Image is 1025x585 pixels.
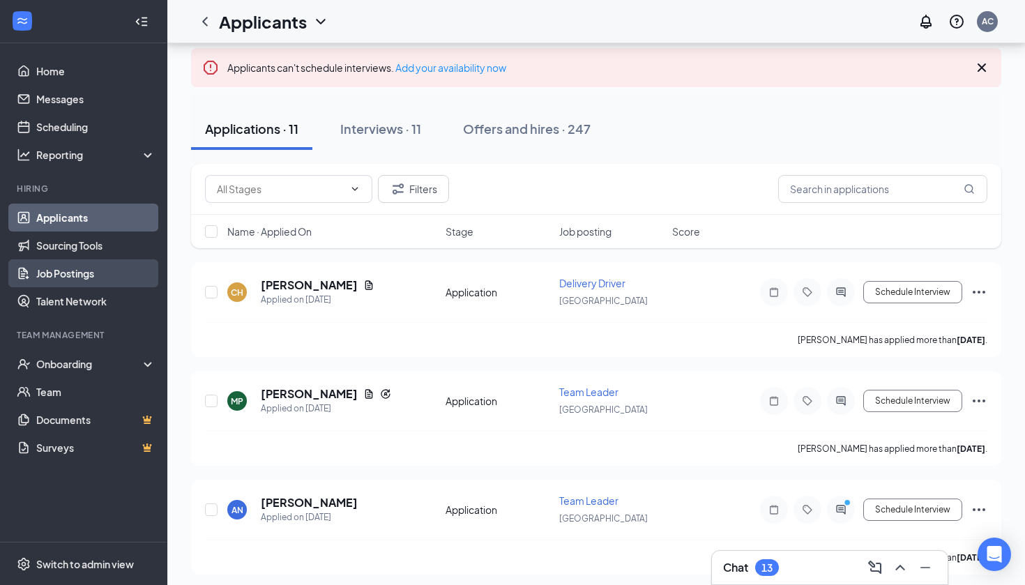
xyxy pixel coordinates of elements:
[36,378,155,406] a: Team
[261,495,358,510] h5: [PERSON_NAME]
[36,57,155,85] a: Home
[17,183,153,195] div: Hiring
[799,395,816,407] svg: Tag
[973,59,990,76] svg: Cross
[892,559,909,576] svg: ChevronUp
[766,395,782,407] svg: Note
[766,504,782,515] svg: Note
[863,390,962,412] button: Schedule Interview
[798,443,987,455] p: [PERSON_NAME] has applied more than .
[766,287,782,298] svg: Note
[957,552,985,563] b: [DATE]
[197,13,213,30] svg: ChevronLeft
[36,231,155,259] a: Sourcing Tools
[340,120,421,137] div: Interviews · 11
[261,278,358,293] h5: [PERSON_NAME]
[231,395,243,407] div: MP
[231,504,243,516] div: AN
[349,183,360,195] svg: ChevronDown
[395,61,506,74] a: Add your availability now
[833,287,849,298] svg: ActiveChat
[798,334,987,346] p: [PERSON_NAME] has applied more than .
[17,557,31,571] svg: Settings
[380,388,391,400] svg: Reapply
[559,277,625,289] span: Delivery Driver
[833,395,849,407] svg: ActiveChat
[889,556,911,579] button: ChevronUp
[971,501,987,518] svg: Ellipses
[363,388,374,400] svg: Document
[36,113,155,141] a: Scheduling
[36,406,155,434] a: DocumentsCrown
[378,175,449,203] button: Filter Filters
[723,560,748,575] h3: Chat
[17,148,31,162] svg: Analysis
[261,402,391,416] div: Applied on [DATE]
[446,394,551,408] div: Application
[957,335,985,345] b: [DATE]
[36,287,155,315] a: Talent Network
[227,225,312,238] span: Name · Applied On
[446,225,473,238] span: Stage
[261,510,358,524] div: Applied on [DATE]
[559,225,612,238] span: Job posting
[261,386,358,402] h5: [PERSON_NAME]
[559,494,618,507] span: Team Leader
[559,404,648,415] span: [GEOGRAPHIC_DATA]
[231,287,243,298] div: CH
[964,183,975,195] svg: MagnifyingGlass
[15,14,29,28] svg: WorkstreamLogo
[17,357,31,371] svg: UserCheck
[446,503,551,517] div: Application
[219,10,307,33] h1: Applicants
[948,13,965,30] svg: QuestionInfo
[971,393,987,409] svg: Ellipses
[36,259,155,287] a: Job Postings
[36,434,155,462] a: SurveysCrown
[863,499,962,521] button: Schedule Interview
[559,386,618,398] span: Team Leader
[978,538,1011,571] div: Open Intercom Messenger
[559,513,648,524] span: [GEOGRAPHIC_DATA]
[917,559,934,576] svg: Minimize
[914,556,936,579] button: Minimize
[217,181,344,197] input: All Stages
[261,293,374,307] div: Applied on [DATE]
[833,504,849,515] svg: ActiveChat
[863,281,962,303] button: Schedule Interview
[135,15,149,29] svg: Collapse
[36,557,134,571] div: Switch to admin view
[982,15,994,27] div: AC
[36,357,144,371] div: Onboarding
[36,148,156,162] div: Reporting
[864,556,886,579] button: ComposeMessage
[202,59,219,76] svg: Error
[778,175,987,203] input: Search in applications
[363,280,374,291] svg: Document
[799,287,816,298] svg: Tag
[36,204,155,231] a: Applicants
[918,13,934,30] svg: Notifications
[227,61,506,74] span: Applicants can't schedule interviews.
[390,181,407,197] svg: Filter
[17,329,153,341] div: Team Management
[205,120,298,137] div: Applications · 11
[312,13,329,30] svg: ChevronDown
[672,225,700,238] span: Score
[559,296,648,306] span: [GEOGRAPHIC_DATA]
[841,499,858,510] svg: PrimaryDot
[867,559,883,576] svg: ComposeMessage
[446,285,551,299] div: Application
[799,504,816,515] svg: Tag
[463,120,591,137] div: Offers and hires · 247
[761,562,773,574] div: 13
[957,443,985,454] b: [DATE]
[36,85,155,113] a: Messages
[971,284,987,301] svg: Ellipses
